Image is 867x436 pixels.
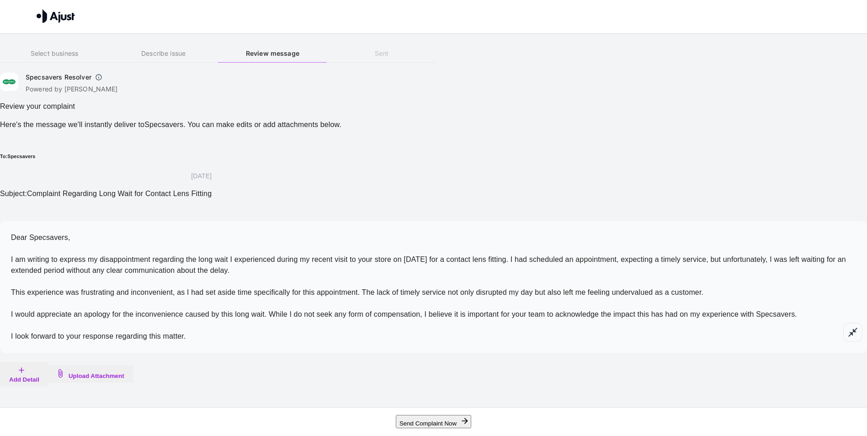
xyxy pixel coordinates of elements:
[327,48,436,58] h6: Sent
[109,48,218,58] h6: Describe issue
[218,48,327,58] h6: Review message
[26,85,118,94] p: Powered by [PERSON_NAME]
[26,73,91,82] h6: Specsavers Resolver
[11,234,846,340] span: Dear Specsavers, I am writing to express my disappointment regarding the long wait I experienced ...
[37,9,75,23] img: Ajust
[48,365,133,383] button: Upload Attachment
[396,415,471,428] button: Send Complaint Now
